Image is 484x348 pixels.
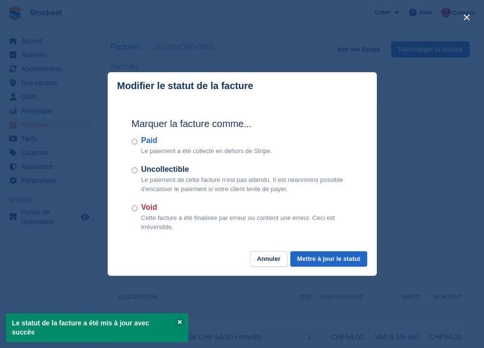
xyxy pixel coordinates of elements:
[141,146,272,156] p: Le paiement a été collecté en dehors de Stripe.
[132,116,353,131] h2: Marquer la facture comme...
[117,80,253,91] p: Modifier le statut de la facture
[459,10,474,25] button: close
[250,251,287,267] button: Annuler
[141,164,353,175] label: Uncollectible
[141,202,353,213] label: Void
[141,135,272,146] label: Paid
[290,251,367,267] button: Mettre à jour le statut
[141,213,353,232] p: Cette facture a été finalisée par erreur ou contient une erreur. Ceci est irréversible.
[141,175,353,194] p: Le paiement de cette facture n'est pas attendu. Il est néanmoins possible d'encaisser le paiement...
[6,313,188,342] p: Le statut de la facture a été mis à jour avec succès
